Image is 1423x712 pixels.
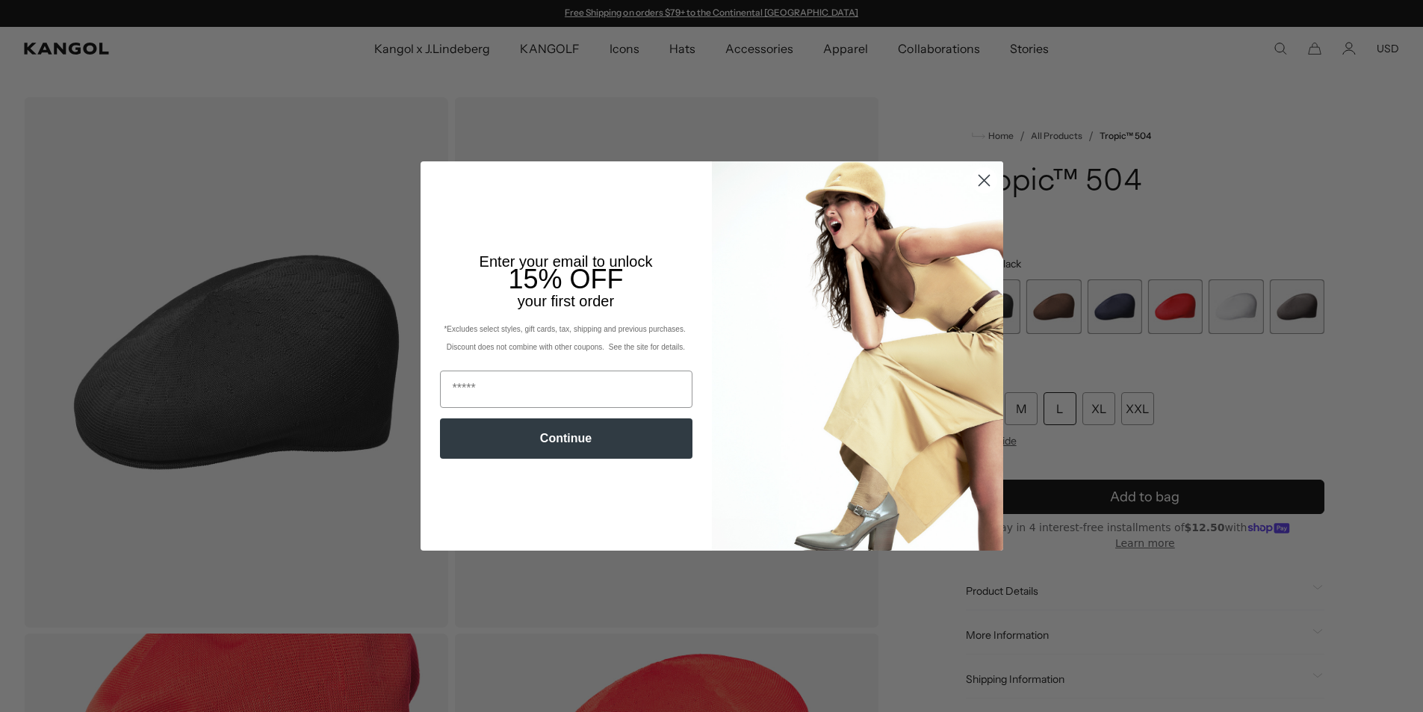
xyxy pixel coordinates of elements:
[712,161,1003,550] img: 93be19ad-e773-4382-80b9-c9d740c9197f.jpeg
[444,325,687,351] span: *Excludes select styles, gift cards, tax, shipping and previous purchases. Discount does not comb...
[518,293,614,309] span: your first order
[480,253,653,270] span: Enter your email to unlock
[508,264,623,294] span: 15% OFF
[440,418,692,459] button: Continue
[440,371,692,408] input: Email
[971,167,997,194] button: Close dialog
